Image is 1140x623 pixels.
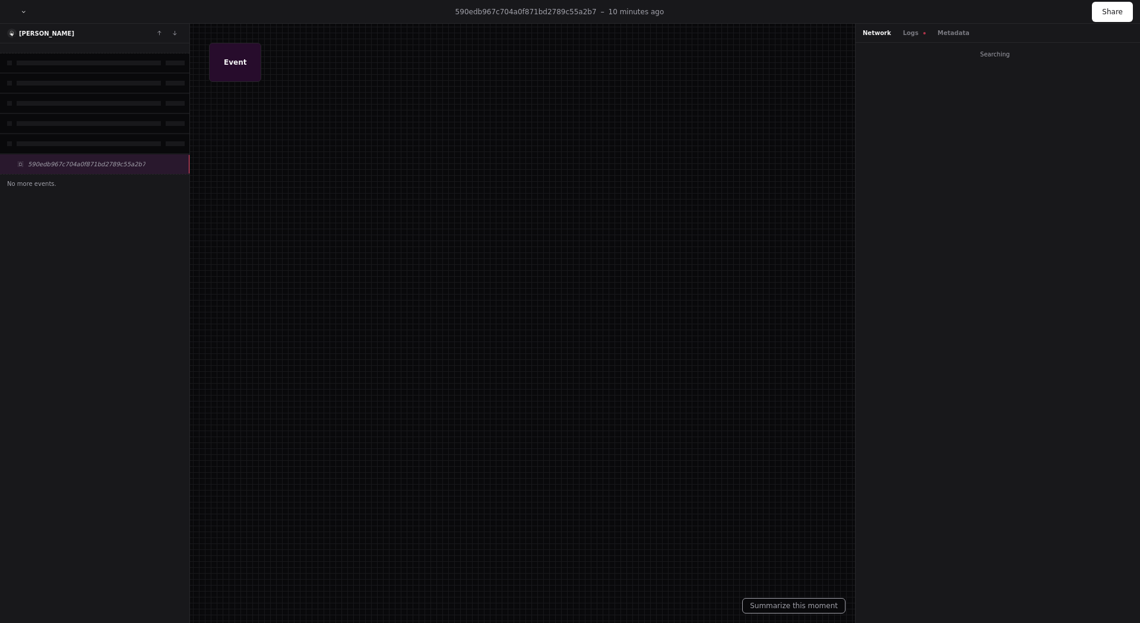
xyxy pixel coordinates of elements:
button: Share [1092,2,1133,22]
span: 590edb967c704a0f871bd2789c55a2b7 [455,8,597,16]
img: 12.svg [8,30,16,37]
button: Logs [903,29,926,37]
span: 590edb967c704a0f871bd2789c55a2b7 [28,160,145,169]
div: Searching [856,50,1140,59]
span: No more events. [7,179,56,188]
button: Metadata [938,29,970,37]
a: [PERSON_NAME] [19,30,74,37]
button: Summarize this moment [742,598,845,613]
button: Network [863,29,891,37]
p: 10 minutes ago [609,7,664,17]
